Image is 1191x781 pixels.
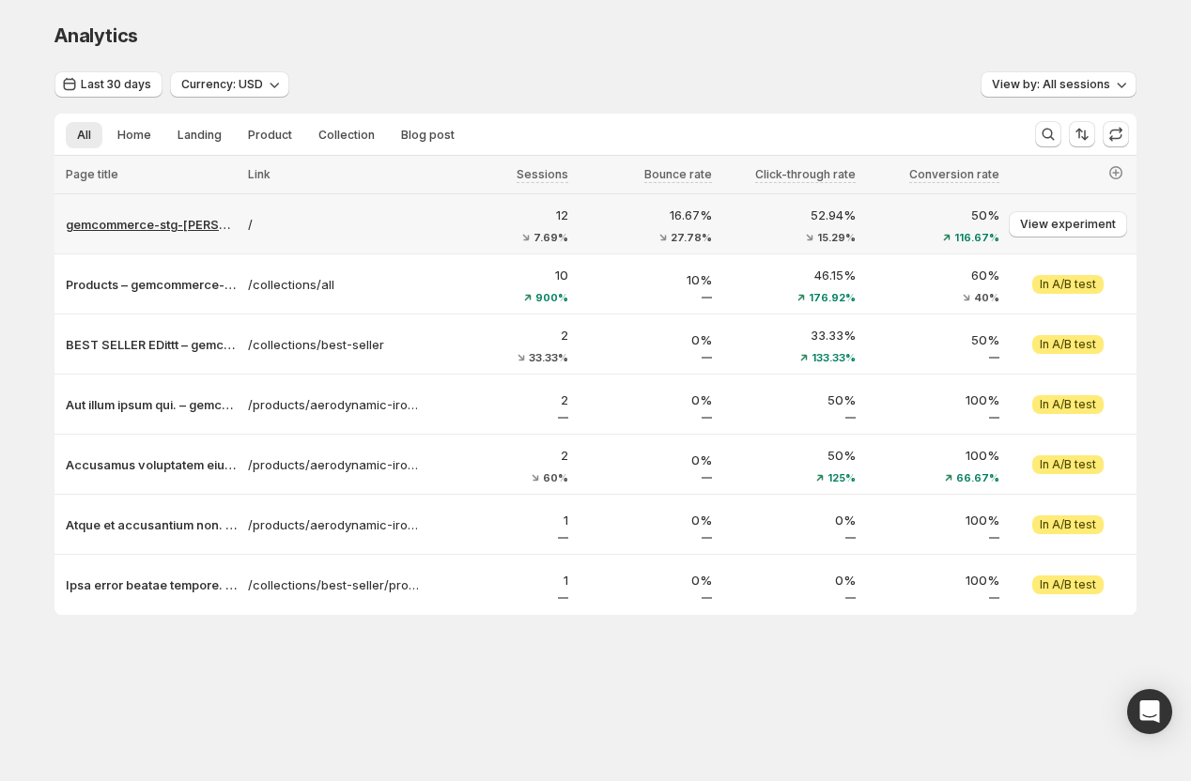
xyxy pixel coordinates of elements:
a: /collections/all [248,275,425,294]
span: In A/B test [1040,277,1096,292]
span: 7.69% [534,232,568,243]
span: Analytics [54,24,138,47]
span: 40% [974,292,999,303]
button: Last 30 days [54,71,162,98]
p: 50% [723,390,856,409]
p: 100% [867,390,999,409]
p: 0% [723,511,856,529]
a: /products/aerodynamic-iron-chair [248,395,425,414]
span: 15.29% [817,232,856,243]
button: Atque et accusantium non. – gemcommerce-stg-[PERSON_NAME] [66,515,237,534]
span: 33.33% [529,352,568,363]
p: 60% [867,266,999,284]
a: /products/aerodynamic-iron-bottle [248,455,425,474]
button: Search and filter results [1035,121,1061,147]
p: 0% [580,451,712,469]
span: 133.33% [812,352,856,363]
p: 50% [867,330,999,349]
span: Landing [178,128,222,143]
p: 16.67% [580,206,712,224]
p: 10 [436,266,568,284]
p: 0% [580,390,712,409]
span: Bounce rate [644,167,712,182]
button: Currency: USD [170,71,289,98]
span: 116.67% [954,232,999,243]
span: 27.78% [671,232,712,243]
p: 1 [436,571,568,590]
span: Sessions [517,167,568,182]
span: Link [248,167,271,181]
span: 125% [828,472,856,483]
span: In A/B test [1040,397,1096,412]
p: 100% [867,571,999,590]
p: 2 [436,326,568,345]
button: BEST SELLER EDittt – gemcommerce-stg-[PERSON_NAME] [66,335,237,354]
button: Accusamus voluptatem eius aut. – gemcommerce-stg-[PERSON_NAME] [66,455,237,474]
button: View experiment [1009,211,1127,237]
span: 66.67% [956,472,999,483]
a: /collections/best-seller/products/aerodynamic-iron-computer [248,575,425,594]
span: 176.92% [809,292,856,303]
span: Page title [66,167,118,181]
p: 0% [580,330,712,349]
button: Ipsa error beatae tempore. – gemcommerce-stg-[PERSON_NAME] [66,575,237,594]
p: 33.33% [723,326,856,345]
p: 12 [436,206,568,224]
span: In A/B test [1040,577,1096,592]
span: In A/B test [1040,457,1096,472]
p: 2 [436,446,568,465]
p: 50% [723,446,856,465]
p: 0% [580,571,712,590]
p: 1 [436,511,568,529]
a: /products/aerodynamic-iron-clock [248,515,425,534]
p: 100% [867,446,999,465]
span: In A/B test [1040,517,1096,532]
a: / [248,215,425,234]
p: 0% [580,511,712,529]
p: 50% [867,206,999,224]
button: gemcommerce-stg-[PERSON_NAME] [66,215,237,234]
a: /collections/best-seller [248,335,425,354]
p: 52.94% [723,206,856,224]
button: Aut illum ipsum qui. – gemcommerce-stg-[PERSON_NAME] [66,395,237,414]
span: Home [117,128,151,143]
p: 10% [580,270,712,289]
span: Click-through rate [755,167,856,182]
p: 0% [723,571,856,590]
p: 100% [867,511,999,529]
button: Products – gemcommerce-stg-[PERSON_NAME] [66,275,237,294]
span: Blog post [401,128,455,143]
span: In A/B test [1040,337,1096,352]
span: All [77,128,91,143]
button: View by: All sessions [981,71,1137,98]
span: View by: All sessions [992,77,1110,92]
p: 46.15% [723,266,856,284]
span: Last 30 days [81,77,151,92]
span: Product [248,128,292,143]
span: Collection [318,128,375,143]
span: Conversion rate [909,167,999,182]
button: Sort the results [1069,121,1095,147]
p: 2 [436,390,568,409]
span: 900% [535,292,568,303]
span: View experiment [1020,217,1116,232]
div: Open Intercom Messenger [1127,689,1172,734]
span: 60% [543,472,568,483]
span: Currency: USD [181,77,263,92]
